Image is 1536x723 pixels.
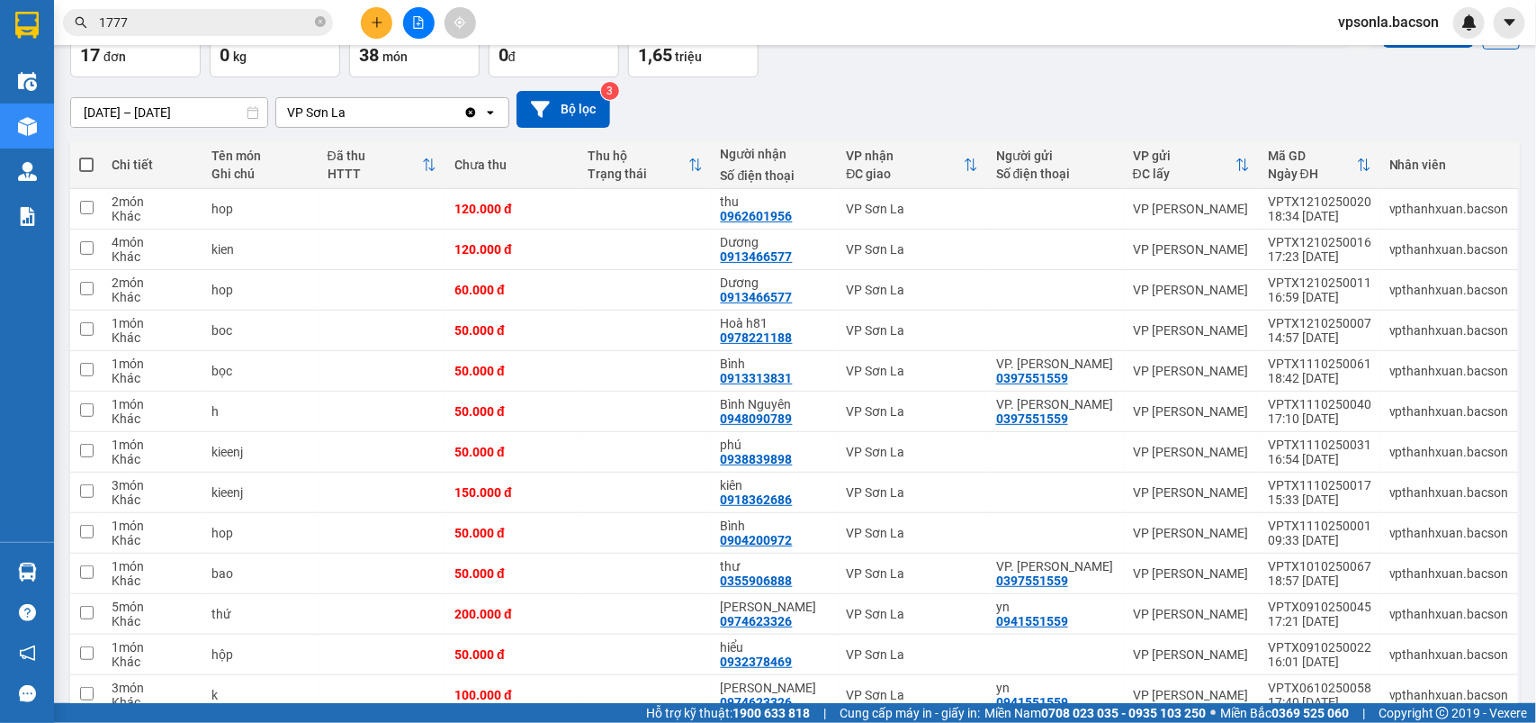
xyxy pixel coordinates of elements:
[315,14,326,32] span: close-circle
[233,50,247,64] span: kg
[1268,167,1357,181] div: Ngày ĐH
[211,149,310,163] div: Tên món
[1271,706,1349,720] strong: 0369 525 060
[646,703,810,723] span: Hỗ trợ kỹ thuật:
[1389,158,1509,172] div: Nhân viên
[847,283,978,297] div: VP Sơn La
[1389,323,1509,338] div: vpthanhxuan.bacson
[347,104,349,122] input: Selected VP Sơn La.
[516,91,610,128] button: Bộ lọc
[15,12,39,39] img: logo-vxr
[220,44,229,66] span: 0
[454,242,570,257] div: 120.000 đ
[1268,574,1371,588] div: 18:57 [DATE]
[112,655,193,669] div: Khác
[823,703,826,723] span: |
[1268,276,1371,290] div: VPTX1210250011
[1259,141,1380,189] th: Toggle SortBy
[721,397,829,411] div: Bình Nguyên
[1268,640,1371,655] div: VPTX0910250022
[112,438,193,452] div: 1 món
[1389,283,1509,297] div: vpthanhxuan.bacson
[18,162,37,181] img: warehouse-icon
[1268,493,1371,507] div: 15:33 [DATE]
[211,167,310,181] div: Ghi chú
[638,44,672,66] span: 1,65
[1133,647,1250,662] div: VP [PERSON_NAME]
[403,7,435,39] button: file-add
[721,640,829,655] div: hiểu
[412,16,425,29] span: file-add
[1268,681,1371,695] div: VPTX0610250058
[112,397,193,411] div: 1 món
[1133,485,1250,500] div: VP [PERSON_NAME]
[1268,452,1371,466] div: 16:54 [DATE]
[328,149,422,163] div: Đã thu
[211,485,310,500] div: kieenj
[1324,11,1453,33] span: vpsonla.bacson
[1268,600,1371,614] div: VPTX0910250045
[847,323,978,338] div: VP Sơn La
[454,202,570,216] div: 120.000 đ
[112,695,193,709] div: Khác
[18,72,37,91] img: warehouse-icon
[1133,149,1235,163] div: VP gửi
[112,235,193,249] div: 4 món
[112,493,193,507] div: Khác
[112,681,193,695] div: 3 món
[675,50,702,64] span: triệu
[847,202,978,216] div: VP Sơn La
[75,16,87,29] span: search
[319,141,445,189] th: Toggle SortBy
[1268,316,1371,330] div: VPTX1210250007
[721,411,793,426] div: 0948090789
[1268,249,1371,264] div: 17:23 [DATE]
[847,647,978,662] div: VP Sơn La
[454,364,570,378] div: 50.000 đ
[1210,709,1216,717] span: ⚪️
[112,276,193,290] div: 2 món
[721,559,829,574] div: thư
[1268,438,1371,452] div: VPTX1110250031
[847,445,978,459] div: VP Sơn La
[1268,235,1371,249] div: VPTX1210250016
[1268,290,1371,304] div: 16:59 [DATE]
[112,519,193,533] div: 1 món
[112,600,193,614] div: 5 món
[721,357,829,371] div: Bình
[588,167,688,181] div: Trạng thái
[847,404,978,419] div: VP Sơn La
[721,438,829,452] div: phú
[588,149,688,163] div: Thu hộ
[112,640,193,655] div: 1 món
[996,614,1068,628] div: 0941551559
[721,235,829,249] div: Dương
[1133,526,1250,540] div: VP [PERSON_NAME]
[721,519,829,533] div: Bình
[1389,647,1509,662] div: vpthanhxuan.bacson
[112,249,193,264] div: Khác
[1502,14,1518,31] span: caret-down
[19,685,36,702] span: message
[508,50,516,64] span: đ
[721,478,829,493] div: kiên
[454,566,570,581] div: 50.000 đ
[996,559,1115,574] div: VP. trương định
[211,688,310,702] div: k
[99,13,311,32] input: Tìm tên, số ĐT hoặc mã đơn
[721,695,793,709] div: 0974623326
[1133,688,1250,702] div: VP [PERSON_NAME]
[1389,688,1509,702] div: vpthanhxuan.bacson
[463,105,478,120] svg: Clear value
[1268,695,1371,709] div: 17:40 [DATE]
[80,44,100,66] span: 17
[847,149,964,163] div: VP nhận
[1133,283,1250,297] div: VP [PERSON_NAME]
[1133,445,1250,459] div: VP [PERSON_NAME]
[1124,141,1259,189] th: Toggle SortBy
[721,600,829,614] div: Tùng Oanh
[1268,614,1371,628] div: 17:21 [DATE]
[838,141,987,189] th: Toggle SortBy
[18,207,37,226] img: solution-icon
[112,574,193,588] div: Khác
